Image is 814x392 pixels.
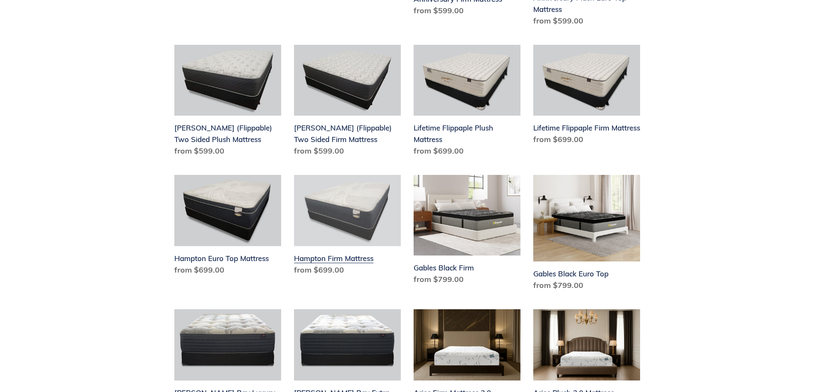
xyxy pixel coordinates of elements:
[294,175,401,279] a: Hampton Firm Mattress
[414,45,520,160] a: Lifetime Flippaple Plush Mattress
[533,45,640,149] a: Lifetime Flippaple Firm Mattress
[174,45,281,160] a: Del Ray (Flippable) Two Sided Plush Mattress
[414,175,520,288] a: Gables Black Firm
[533,175,640,294] a: Gables Black Euro Top
[294,45,401,160] a: Del Ray (Flippable) Two Sided Firm Mattress
[174,175,281,279] a: Hampton Euro Top Mattress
